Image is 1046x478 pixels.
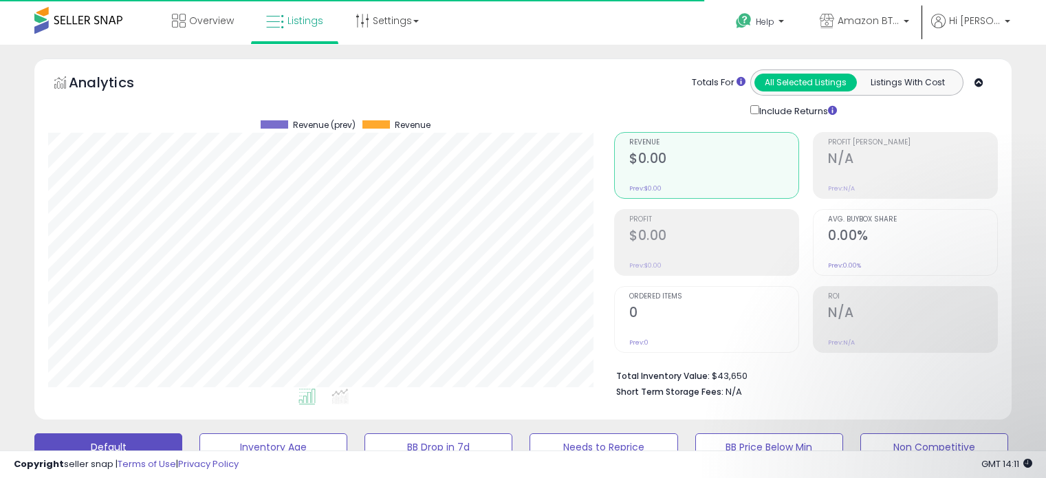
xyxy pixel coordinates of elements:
h2: 0.00% [828,228,997,246]
b: Short Term Storage Fees: [616,386,723,398]
small: Prev: 0.00% [828,261,861,270]
small: Prev: $0.00 [629,184,662,193]
h2: N/A [828,151,997,169]
small: Prev: $0.00 [629,261,662,270]
button: All Selected Listings [754,74,857,91]
span: Revenue (prev) [293,120,356,130]
a: Hi [PERSON_NAME] [931,14,1010,45]
span: N/A [726,385,742,398]
span: Revenue [629,139,798,146]
small: Prev: N/A [828,184,855,193]
div: seller snap | | [14,458,239,471]
span: Profit [629,216,798,224]
button: BB Price Below Min [695,433,843,461]
i: Get Help [735,12,752,30]
h2: 0 [629,305,798,323]
button: Listings With Cost [856,74,959,91]
span: Revenue [395,120,431,130]
strong: Copyright [14,457,64,470]
button: Inventory Age [199,433,347,461]
h2: N/A [828,305,997,323]
div: Totals For [692,76,745,89]
li: $43,650 [616,367,988,383]
span: Avg. Buybox Share [828,216,997,224]
span: Overview [189,14,234,28]
a: Help [725,2,798,45]
b: Total Inventory Value: [616,370,710,382]
a: Terms of Use [118,457,176,470]
small: Prev: 0 [629,338,649,347]
small: Prev: N/A [828,338,855,347]
span: Hi [PERSON_NAME] [949,14,1001,28]
span: Help [756,16,774,28]
button: Default [34,433,182,461]
span: Listings [287,14,323,28]
h5: Analytics [69,73,161,96]
span: ROI [828,293,997,301]
span: Ordered Items [629,293,798,301]
button: BB Drop in 7d [364,433,512,461]
a: Privacy Policy [178,457,239,470]
h2: $0.00 [629,228,798,246]
span: Profit [PERSON_NAME] [828,139,997,146]
button: Needs to Reprice [530,433,677,461]
div: Include Returns [740,102,853,118]
h2: $0.00 [629,151,798,169]
span: Amazon BTG [838,14,900,28]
